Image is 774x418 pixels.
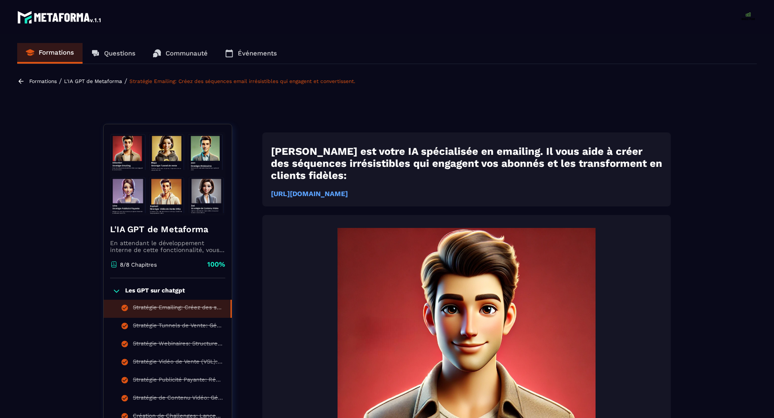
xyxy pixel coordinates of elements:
div: Stratégie Emailing: Créez des séquences email irrésistibles qui engagent et convertissent. [133,304,222,313]
a: Stratégie Emailing: Créez des séquences email irrésistibles qui engagent et convertissent. [129,78,355,84]
span: / [124,77,127,85]
div: Stratégie Publicité Payante: Rédigez des pubs percutantes qui captent l’attention et réduisent vo... [133,376,223,386]
span: / [59,77,62,85]
div: Stratégie Tunnels de Vente: Générez des textes ultra persuasifs pour maximiser vos conversions [133,322,223,332]
p: Communauté [166,49,208,57]
p: Les GPT sur chatgpt [125,287,185,295]
p: Formations [39,49,74,56]
a: Formations [29,78,57,84]
p: 100% [207,260,225,269]
div: Stratégie Webinaires: Structurez un webinaire impactant qui captive et vend [133,340,223,350]
div: Stratégie Vidéo de Vente (VSL): Concevez une vidéo de vente puissante qui transforme les prospect... [133,358,223,368]
p: 8/8 Chapitres [120,261,157,268]
a: Événements [216,43,286,64]
a: Questions [83,43,144,64]
img: logo [17,9,102,26]
h4: L'IA GPT de Metaforma [110,223,225,235]
a: Communauté [144,43,216,64]
img: banner [110,131,225,217]
strong: [PERSON_NAME] est votre IA spécialisée en emailing. Il vous aide à créer des séquences irrésistib... [271,145,662,181]
p: Événements [238,49,277,57]
a: [URL][DOMAIN_NAME] [271,190,348,198]
p: Questions [104,49,135,57]
div: Stratégie de Contenu Vidéo: Générez des idées et scripts vidéos viraux pour booster votre audience [133,394,223,404]
a: Formations [17,43,83,64]
p: En attendant le développement interne de cette fonctionnalité, vous pouvez déjà l’utiliser avec C... [110,240,225,253]
a: L'IA GPT de Metaforma [64,78,122,84]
